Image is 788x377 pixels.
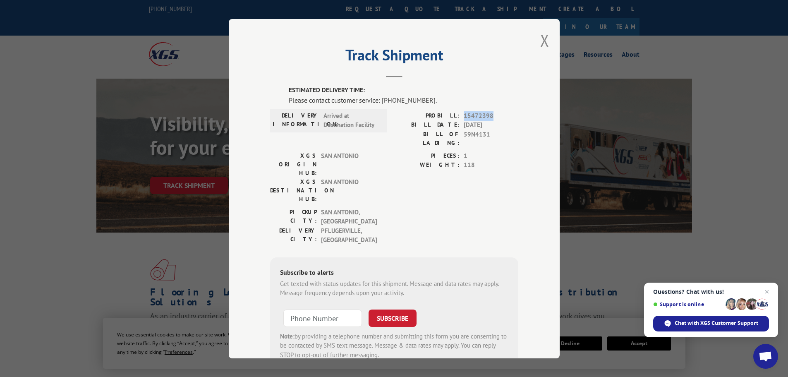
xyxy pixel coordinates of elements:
[321,207,377,226] span: SAN ANTONIO , [GEOGRAPHIC_DATA]
[653,316,769,331] div: Chat with XGS Customer Support
[394,130,460,147] label: BILL OF LADING:
[280,331,508,360] div: by providing a telephone number and submitting this form you are consenting to be contacted by SM...
[394,161,460,170] label: WEIGHT:
[270,226,317,245] label: DELIVERY CITY:
[464,130,518,147] span: 59N4131
[464,120,518,130] span: [DATE]
[289,95,518,105] div: Please contact customer service: [PHONE_NUMBER].
[289,86,518,95] label: ESTIMATED DELIVERY TIME:
[323,111,379,130] span: Arrived at Destination Facility
[464,111,518,120] span: 15472398
[283,309,362,327] input: Phone Number
[280,332,295,340] strong: Note:
[270,49,518,65] h2: Track Shipment
[270,151,317,177] label: XGS ORIGIN HUB:
[653,301,723,307] span: Support is online
[321,226,377,245] span: PFLUGERVILLE , [GEOGRAPHIC_DATA]
[762,287,772,297] span: Close chat
[394,151,460,161] label: PIECES:
[369,309,417,327] button: SUBSCRIBE
[394,111,460,120] label: PROBILL:
[464,161,518,170] span: 118
[270,177,317,203] label: XGS DESTINATION HUB:
[273,111,319,130] label: DELIVERY INFORMATION:
[675,319,758,327] span: Chat with XGS Customer Support
[321,151,377,177] span: SAN ANTONIO
[540,29,549,51] button: Close modal
[753,344,778,369] div: Open chat
[394,120,460,130] label: BILL DATE:
[321,177,377,203] span: SAN ANTONIO
[270,207,317,226] label: PICKUP CITY:
[653,288,769,295] span: Questions? Chat with us!
[280,267,508,279] div: Subscribe to alerts
[280,279,508,298] div: Get texted with status updates for this shipment. Message and data rates may apply. Message frequ...
[464,151,518,161] span: 1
